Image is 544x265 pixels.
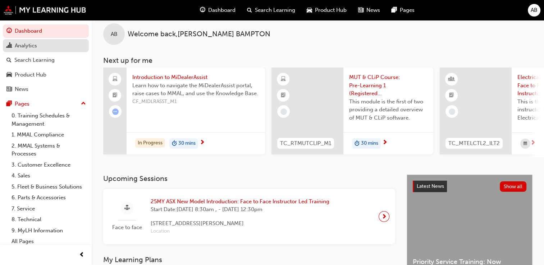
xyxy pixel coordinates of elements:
[194,3,241,18] a: guage-iconDashboard
[448,139,500,148] span: TC_MTELCTL2_ILT2
[400,6,415,14] span: Pages
[6,43,12,49] span: chart-icon
[449,91,454,100] span: booktick-icon
[6,28,12,34] span: guage-icon
[280,108,287,115] span: learningRecordVerb_NONE-icon
[4,5,86,15] img: mmal
[366,6,380,14] span: News
[135,138,165,148] div: In Progress
[307,6,312,15] span: car-icon
[15,42,37,50] div: Analytics
[417,183,444,189] span: Latest News
[9,192,89,203] a: 6. Parts & Accessories
[92,56,544,65] h3: Next up for me
[315,6,347,14] span: Product Hub
[81,99,86,108] span: up-icon
[3,24,89,38] a: Dashboard
[9,214,89,225] a: 8. Technical
[103,175,395,183] h3: Upcoming Sessions
[132,98,259,106] span: CF_MIDLRASST_M1
[151,205,329,214] span: Start Date: [DATE] 8:30am , - [DATE] 12:30pm
[9,159,89,171] a: 3. Customer Excellence
[151,219,329,228] span: [STREET_ADDRESS][PERSON_NAME]
[413,181,526,192] a: Latest NewsShow all
[15,71,46,79] div: Product Hub
[271,68,433,154] a: TC_RTMUTCLIP_M1MUT & CLiP Course: Pre-Learning 1 (Registered Technician Program - Advanced)This m...
[281,75,286,84] span: learningResourceType_ELEARNING-icon
[381,211,387,222] span: next-icon
[112,108,119,115] span: learningRecordVerb_ATTEMPT-icon
[208,6,236,14] span: Dashboard
[172,139,177,148] span: duration-icon
[392,6,397,15] span: pages-icon
[15,100,29,108] div: Pages
[3,68,89,82] a: Product Hub
[109,223,145,232] span: Face to face
[14,56,55,64] div: Search Learning
[3,97,89,111] button: Pages
[6,72,12,78] span: car-icon
[358,6,364,15] span: news-icon
[9,170,89,181] a: 4. Sales
[3,83,89,96] a: News
[386,3,420,18] a: pages-iconPages
[109,195,389,238] a: Face to face25MY ASX New Model Introduction: Face to Face Instructor Led TrainingStart Date:[DATE...
[103,68,265,154] a: Introduction to MiDealerAssistLearn how to navigate the MiDealerAssist portal, raise cases to MMA...
[361,139,378,148] span: 30 mins
[9,110,89,129] a: 0. Training Schedules & Management
[151,227,329,236] span: Location
[6,101,12,107] span: pages-icon
[3,54,89,67] a: Search Learning
[9,203,89,214] a: 7. Service
[531,6,538,14] span: AB
[79,251,84,260] span: prev-icon
[128,30,270,38] span: Welcome back , [PERSON_NAME] BAMPTON
[178,139,196,148] span: 30 mins
[9,225,89,236] a: 9. MyLH Information
[132,73,259,82] span: Introduction to MiDealerAssist
[9,181,89,192] a: 5. Fleet & Business Solutions
[281,91,286,100] span: booktick-icon
[151,197,329,206] span: 25MY ASX New Model Introduction: Face to Face Instructor Led Training
[113,91,118,100] span: booktick-icon
[280,139,331,148] span: TC_RTMUTCLIP_M1
[124,204,130,213] span: sessionType_FACE_TO_FACE-icon
[241,3,301,18] a: search-iconSearch Learning
[530,140,536,147] span: next-icon
[3,39,89,52] a: Analytics
[200,6,205,15] span: guage-icon
[301,3,352,18] a: car-iconProduct Hub
[524,139,527,148] span: calendar-icon
[255,6,295,14] span: Search Learning
[349,98,428,122] span: This module is the first of two providing a detailed overview of MUT & CLiP software.
[247,6,252,15] span: search-icon
[3,23,89,97] button: DashboardAnalyticsSearch LearningProduct HubNews
[6,86,12,93] span: news-icon
[355,139,360,148] span: duration-icon
[9,236,89,247] a: All Pages
[200,140,205,146] span: next-icon
[15,85,28,93] div: News
[111,30,118,38] span: AB
[449,75,454,84] span: learningResourceType_INSTRUCTOR_LED-icon
[132,82,259,98] span: Learn how to navigate the MiDealerAssist portal, raise cases to MMAL, and use the Knowledge Base.
[500,181,527,192] button: Show all
[349,73,428,98] span: MUT & CLiP Course: Pre-Learning 1 (Registered Technician Program - Advanced)
[382,140,388,146] span: next-icon
[9,140,89,159] a: 2. MMAL Systems & Processes
[528,4,540,17] button: AB
[6,57,12,64] span: search-icon
[113,75,118,84] span: laptop-icon
[449,108,455,115] span: learningRecordVerb_NONE-icon
[103,256,395,264] h3: My Learning Plans
[352,3,386,18] a: news-iconNews
[9,129,89,140] a: 1. MMAL Compliance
